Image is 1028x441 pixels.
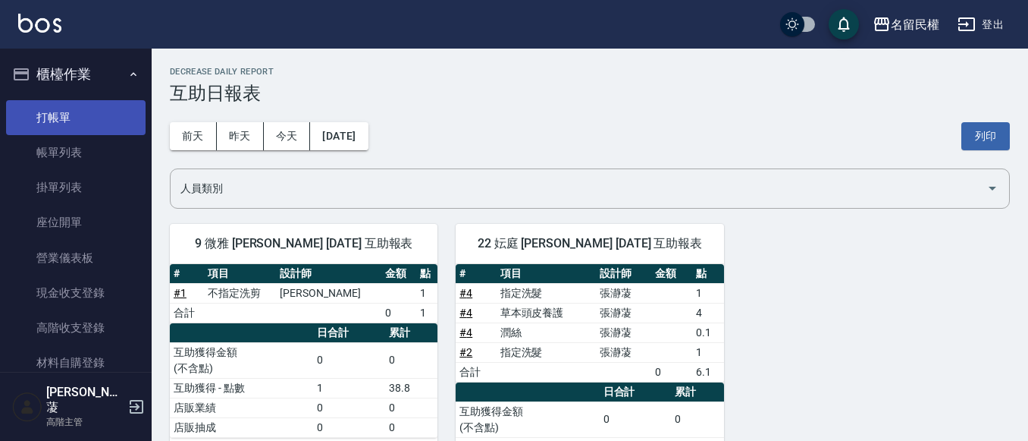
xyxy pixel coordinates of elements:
[671,383,723,402] th: 累計
[170,83,1010,104] h3: 互助日報表
[313,398,385,417] td: 0
[596,264,651,284] th: 設計師
[497,342,597,362] td: 指定洗髮
[497,283,597,303] td: 指定洗髮
[6,170,146,205] a: 掛單列表
[170,342,313,378] td: 互助獲得金額 (不含點)
[459,346,472,358] a: #2
[596,342,651,362] td: 張瀞蓤
[170,122,217,150] button: 前天
[381,264,415,284] th: 金額
[829,9,859,39] button: save
[264,122,311,150] button: 今天
[170,323,437,438] table: a dense table
[497,323,597,342] td: 潤絲
[18,14,61,33] img: Logo
[6,100,146,135] a: 打帳單
[600,402,672,437] td: 0
[6,55,146,94] button: 櫃檯作業
[204,283,276,303] td: 不指定洗剪
[651,362,691,382] td: 0
[276,283,381,303] td: [PERSON_NAME]
[170,417,313,437] td: 店販抽成
[46,415,124,429] p: 高階主管
[980,176,1004,200] button: Open
[497,264,597,284] th: 項目
[416,303,438,323] td: 1
[6,276,146,310] a: 現金收支登錄
[6,310,146,345] a: 高階收支登錄
[12,392,42,422] img: Person
[456,402,599,437] td: 互助獲得金額 (不含點)
[456,264,723,383] table: a dense table
[6,135,146,170] a: 帳單列表
[313,323,385,343] th: 日合計
[961,122,1010,150] button: 列印
[385,378,437,398] td: 38.8
[313,378,385,398] td: 1
[170,67,1010,77] h2: Decrease Daily Report
[313,417,385,437] td: 0
[459,287,472,299] a: #4
[891,15,939,34] div: 名留民權
[459,307,472,319] a: #4
[416,283,438,303] td: 1
[600,383,672,402] th: 日合計
[596,323,651,342] td: 張瀞蓤
[170,378,313,398] td: 互助獲得 - 點數
[188,236,419,251] span: 9 微雅 [PERSON_NAME] [DATE] 互助報表
[692,342,724,362] td: 1
[459,326,472,339] a: #4
[692,303,724,323] td: 4
[951,11,1010,39] button: 登出
[313,342,385,378] td: 0
[46,385,124,415] h5: [PERSON_NAME]蓤
[381,303,415,323] td: 0
[692,264,724,284] th: 點
[692,362,724,382] td: 6.1
[177,175,980,202] input: 人員名稱
[6,205,146,240] a: 座位開單
[651,264,691,284] th: 金額
[692,283,724,303] td: 1
[276,264,381,284] th: 設計師
[170,264,437,323] table: a dense table
[867,9,945,40] button: 名留民權
[456,264,496,284] th: #
[170,398,313,417] td: 店販業績
[170,264,204,284] th: #
[456,362,496,382] td: 合計
[385,417,437,437] td: 0
[310,122,368,150] button: [DATE]
[204,264,276,284] th: 項目
[6,241,146,276] a: 營業儀表板
[416,264,438,284] th: 點
[671,402,723,437] td: 0
[217,122,264,150] button: 昨天
[474,236,705,251] span: 22 妘庭 [PERSON_NAME] [DATE] 互助報表
[385,342,437,378] td: 0
[596,303,651,323] td: 張瀞蓤
[596,283,651,303] td: 張瀞蓤
[174,287,186,299] a: #1
[497,303,597,323] td: 草本頭皮養護
[385,398,437,417] td: 0
[692,323,724,342] td: 0.1
[170,303,204,323] td: 合計
[385,323,437,343] th: 累計
[6,345,146,380] a: 材料自購登錄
